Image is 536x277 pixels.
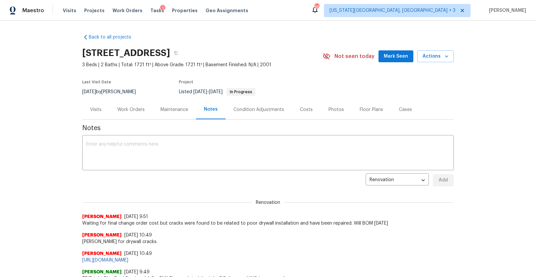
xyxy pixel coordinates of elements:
[82,34,145,41] a: Back to all projects
[150,8,164,13] span: Tasks
[378,50,413,63] button: Mark Seen
[82,90,96,94] span: [DATE]
[170,47,182,59] button: Copy Address
[112,7,142,14] span: Work Orders
[486,7,526,14] span: [PERSON_NAME]
[82,125,454,131] span: Notes
[82,250,122,257] span: [PERSON_NAME]
[366,172,429,188] div: Renovation
[179,80,193,84] span: Project
[82,220,454,227] span: Waiting for final change order cost but cracks were found to be related to poor drywall installat...
[172,7,198,14] span: Properties
[63,7,76,14] span: Visits
[82,232,122,238] span: [PERSON_NAME]
[90,106,102,113] div: Visits
[82,269,122,275] span: [PERSON_NAME]
[117,106,145,113] div: Work Orders
[82,50,170,56] h2: [STREET_ADDRESS]
[124,214,148,219] span: [DATE] 9:51
[329,106,344,113] div: Photos
[84,7,105,14] span: Projects
[204,106,218,113] div: Notes
[417,50,454,63] button: Actions
[124,233,152,237] span: [DATE] 10:49
[300,106,313,113] div: Costs
[227,90,255,94] span: In Progress
[82,88,144,96] div: by [PERSON_NAME]
[423,52,449,61] span: Actions
[82,238,454,245] span: [PERSON_NAME] for drywall cracks.
[329,7,455,14] span: [US_STATE][GEOGRAPHIC_DATA], [GEOGRAPHIC_DATA] + 3
[82,213,122,220] span: [PERSON_NAME]
[209,90,223,94] span: [DATE]
[124,251,152,256] span: [DATE] 10:49
[193,90,207,94] span: [DATE]
[233,106,284,113] div: Condition Adjustments
[206,7,248,14] span: Geo Assignments
[252,199,284,206] span: Renovation
[193,90,223,94] span: -
[314,4,319,11] div: 66
[82,80,111,84] span: Last Visit Date
[82,258,128,263] a: [URL][DOMAIN_NAME]
[124,270,150,274] span: [DATE] 9:49
[22,7,44,14] span: Maestro
[384,52,408,61] span: Mark Seen
[360,106,383,113] div: Floor Plans
[82,62,323,68] span: 3 Beds | 2 Baths | Total: 1721 ft² | Above Grade: 1721 ft² | Basement Finished: N/A | 2001
[160,106,188,113] div: Maintenance
[160,5,165,12] div: 1
[334,53,375,60] span: Not seen today
[399,106,412,113] div: Cases
[179,90,256,94] span: Listed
